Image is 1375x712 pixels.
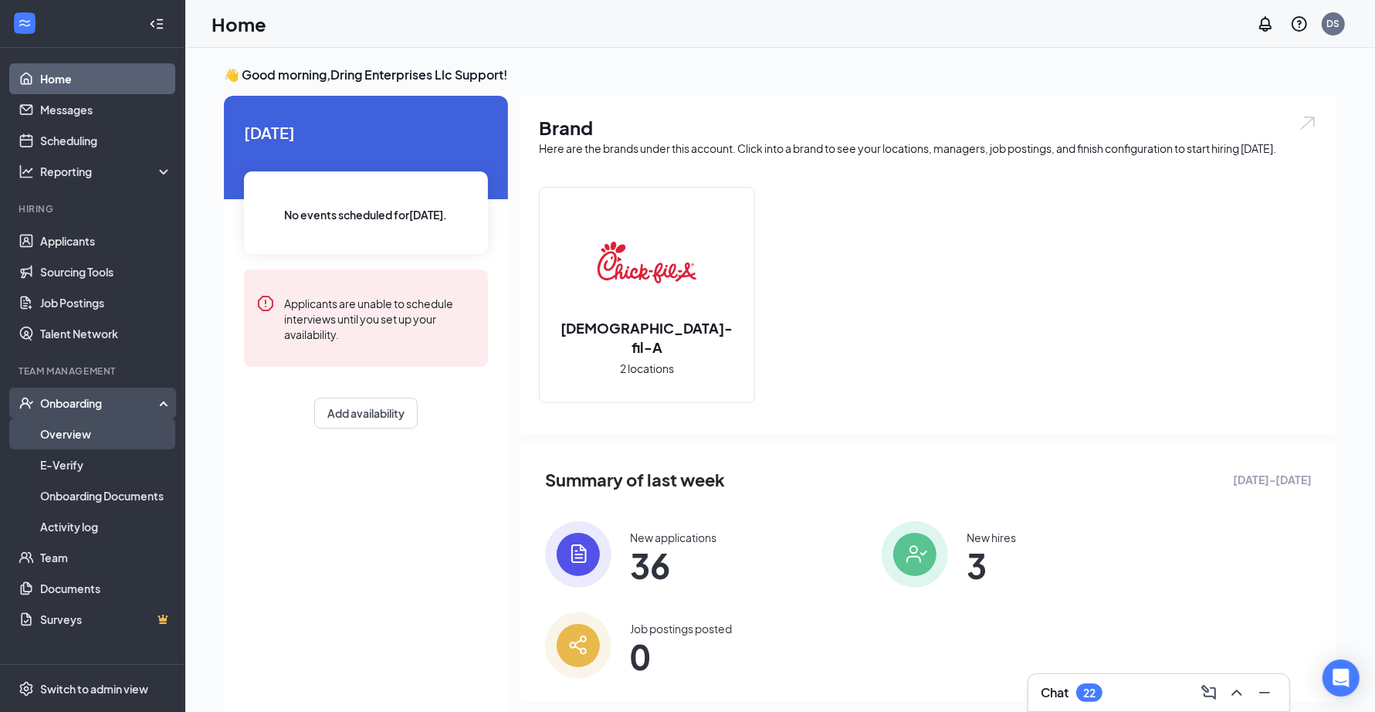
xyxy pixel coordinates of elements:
div: Here are the brands under this account. Click into a brand to see your locations, managers, job p... [539,141,1318,156]
span: [DATE] [244,120,488,144]
a: Documents [40,573,172,604]
h1: Brand [539,114,1318,141]
svg: Settings [19,681,34,697]
a: Home [40,63,172,94]
button: Minimize [1252,680,1277,705]
a: Applicants [40,225,172,256]
div: Job postings posted [630,621,732,636]
img: open.6027fd2a22e1237b5b06.svg [1298,114,1318,132]
a: Scheduling [40,125,172,156]
div: Hiring [19,202,169,215]
span: Summary of last week [545,466,725,493]
button: ComposeMessage [1197,680,1221,705]
a: Activity log [40,511,172,542]
a: E-Verify [40,449,172,480]
button: Add availability [314,398,418,429]
h3: 👋 Good morning, Dring Enterprises Llc Support ! [224,66,1336,83]
img: icon [882,521,948,588]
img: icon [545,612,611,679]
span: 2 locations [620,360,674,377]
img: icon [545,521,611,588]
a: Onboarding Documents [40,480,172,511]
a: Overview [40,419,172,449]
svg: Minimize [1255,683,1274,702]
div: Switch to admin view [40,681,148,697]
svg: Analysis [19,164,34,179]
div: Onboarding [40,395,159,411]
div: Reporting [40,164,173,179]
a: Team [40,542,172,573]
svg: Collapse [149,16,164,32]
div: New hires [967,530,1016,545]
img: Chick-fil-A [598,213,696,312]
span: [DATE] - [DATE] [1233,471,1312,488]
svg: Notifications [1256,15,1275,33]
a: SurveysCrown [40,604,172,635]
a: Sourcing Tools [40,256,172,287]
h1: Home [212,11,266,37]
div: Team Management [19,364,169,378]
svg: QuestionInfo [1290,15,1309,33]
svg: ComposeMessage [1200,683,1218,702]
div: Open Intercom Messenger [1323,659,1360,697]
svg: UserCheck [19,395,34,411]
div: New applications [630,530,716,545]
span: 36 [630,551,716,579]
span: No events scheduled for [DATE] . [285,206,448,223]
a: Talent Network [40,318,172,349]
svg: Error [256,294,275,313]
div: Applicants are unable to schedule interviews until you set up your availability. [284,294,476,342]
span: 3 [967,551,1016,579]
svg: ChevronUp [1228,683,1246,702]
svg: WorkstreamLogo [17,15,32,31]
div: DS [1327,17,1340,30]
a: Messages [40,94,172,125]
button: ChevronUp [1224,680,1249,705]
div: 22 [1083,687,1096,700]
h2: [DEMOGRAPHIC_DATA]-fil-A [540,318,754,357]
h3: Chat [1041,684,1069,701]
a: Job Postings [40,287,172,318]
span: 0 [630,642,732,670]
